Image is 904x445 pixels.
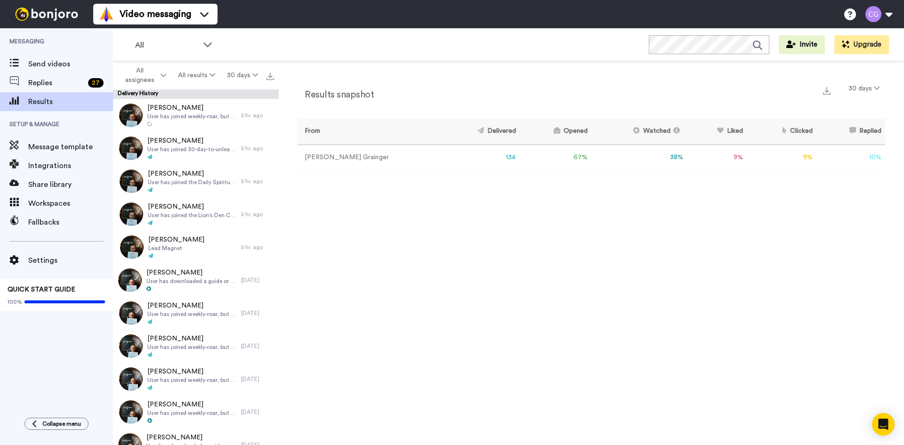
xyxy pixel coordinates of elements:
[148,178,236,186] span: User has joined the Daily Spiritual Kick Off
[872,413,895,436] div: Open Intercom Messenger
[264,68,277,82] button: Export all results that match these filters now.
[119,301,143,325] img: 1217bf9b-64d1-4d97-a1e2-c688da8ddceb-thumb.jpg
[747,119,816,145] th: Clicked
[24,418,89,430] button: Collapse menu
[28,255,113,266] span: Settings
[113,396,279,429] a: [PERSON_NAME]User has joined weekly-roar, but is not in Mighty Networks.[DATE]
[99,7,114,22] img: vm-color.svg
[779,35,825,54] button: Invite
[135,40,198,51] span: All
[147,409,236,417] span: User has joined weekly-roar, but is not in Mighty Networks.
[820,83,833,97] button: Export a summary of each team member’s results that match this filter now.
[28,179,113,190] span: Share library
[441,145,519,170] td: 134
[119,367,143,391] img: 5cae9798-beab-407c-a1a2-cc76a69f3d71-thumb.jpg
[241,243,274,251] div: 5 hr. ago
[147,334,236,343] span: [PERSON_NAME]
[28,217,113,228] span: Fallbacks
[28,58,113,70] span: Send videos
[441,119,519,145] th: Delivered
[520,119,591,145] th: Opened
[241,309,274,317] div: [DATE]
[148,169,236,178] span: [PERSON_NAME]
[28,77,84,89] span: Replies
[146,268,236,277] span: [PERSON_NAME]
[120,202,143,226] img: 64955c32-5208-4e00-8688-4554655b1045-thumb.jpg
[816,145,885,170] td: 10 %
[823,87,831,95] img: export.svg
[121,66,159,85] span: All assignees
[119,400,143,424] img: 3c82e0bf-a14c-4043-8f27-d18ebccf9dc1-thumb.jpg
[120,8,191,21] span: Video messaging
[816,119,885,145] th: Replied
[146,277,236,285] span: User has downloaded a guide or filled out a form that is not Weekly Roar, 30 Days or Assessment, ...
[147,113,236,120] span: User has joined weekly-roar, but is not in Mighty Networks.
[591,119,687,145] th: Watched
[148,244,204,252] span: Lead Magnet
[113,264,279,297] a: [PERSON_NAME]User has downloaded a guide or filled out a form that is not Weekly Roar, 30 Days or...
[147,103,236,113] span: [PERSON_NAME]
[241,408,274,416] div: [DATE]
[221,67,264,84] button: 30 days
[113,165,279,198] a: [PERSON_NAME]User has joined the Daily Spiritual Kick Off5 hr. ago
[147,367,236,376] span: [PERSON_NAME]
[147,343,236,351] span: User has joined weekly-roar, but is not in Mighty Networks.
[146,433,236,442] span: [PERSON_NAME]
[148,202,236,211] span: [PERSON_NAME]
[115,62,172,89] button: All assignees
[28,141,113,153] span: Message template
[520,145,591,170] td: 67 %
[687,119,747,145] th: Liked
[687,145,747,170] td: 9 %
[120,170,143,193] img: 48daff9a-dffc-411c-bdb6-6585886ffd2a-thumb.jpg
[241,178,274,185] div: 5 hr. ago
[113,99,279,132] a: [PERSON_NAME]User has joined weekly-roar, but is not in Mighty Networks.5 hr. ago
[147,400,236,409] span: [PERSON_NAME]
[147,310,236,318] span: User has joined weekly-roar, but is not in Mighty Networks.
[241,210,274,218] div: 5 hr. ago
[113,198,279,231] a: [PERSON_NAME]User has joined the Lion's Den Community5 hr. ago
[241,276,274,284] div: [DATE]
[241,342,274,350] div: [DATE]
[834,35,889,54] button: Upgrade
[42,420,81,428] span: Collapse menu
[88,78,104,88] div: 27
[28,96,113,107] span: Results
[241,145,274,152] div: 5 hr. ago
[8,286,75,293] span: QUICK START GUIDE
[747,145,816,170] td: 9 %
[172,67,221,84] button: All results
[119,137,143,160] img: d957036c-240b-41af-82dc-987519d9ea79-thumb.jpg
[120,235,144,259] img: fd3f70bf-b776-4117-8d73-ac1253449715-thumb.jpg
[298,145,441,170] td: [PERSON_NAME] Grainger
[113,363,279,396] a: [PERSON_NAME]User has joined weekly-roar, but is not in Mighty Networks.[DATE]
[147,146,236,153] span: User has joined 30-day-to-unleash, but is not in Mighty Networks.
[298,119,441,145] th: From
[28,198,113,209] span: Workspaces
[119,104,143,127] img: abadfa5b-7e7a-4387-8636-8d06808a69e0-thumb.jpg
[298,89,374,100] h2: Results snapshot
[241,375,274,383] div: [DATE]
[591,145,687,170] td: 38 %
[113,89,279,99] div: Delivery History
[11,8,82,21] img: bj-logo-header-white.svg
[113,330,279,363] a: [PERSON_NAME]User has joined weekly-roar, but is not in Mighty Networks.[DATE]
[113,231,279,264] a: [PERSON_NAME]Lead Magnet5 hr. ago
[843,80,885,97] button: 30 days
[147,376,236,384] span: User has joined weekly-roar, but is not in Mighty Networks.
[147,301,236,310] span: [PERSON_NAME]
[28,160,113,171] span: Integrations
[113,297,279,330] a: [PERSON_NAME]User has joined weekly-roar, but is not in Mighty Networks.[DATE]
[8,298,22,306] span: 100%
[118,268,142,292] img: d9361420-bf4f-466e-99de-2ed4f3b0ad3a-thumb.jpg
[241,112,274,119] div: 5 hr. ago
[119,334,143,358] img: 1d7d2348-f127-4fc8-899c-9a156c3192d5-thumb.jpg
[148,235,204,244] span: [PERSON_NAME]
[266,73,274,80] img: export.svg
[147,136,236,146] span: [PERSON_NAME]
[113,132,279,165] a: [PERSON_NAME]User has joined 30-day-to-unleash, but is not in Mighty Networks.5 hr. ago
[148,211,236,219] span: User has joined the Lion's Den Community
